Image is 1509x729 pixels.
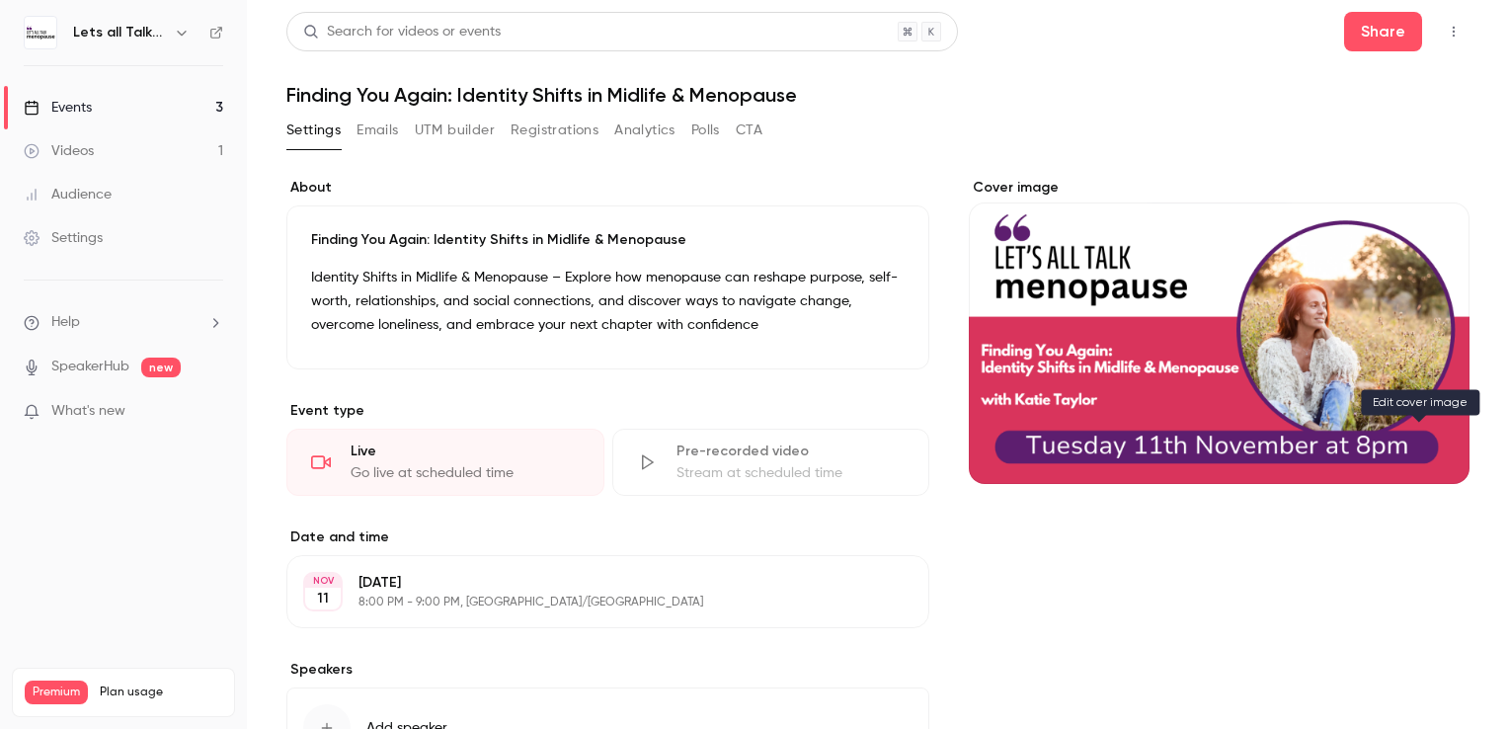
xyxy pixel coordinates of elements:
label: About [286,178,929,198]
div: LiveGo live at scheduled time [286,429,604,496]
button: Polls [691,115,720,146]
div: Stream at scheduled time [676,463,906,483]
button: CTA [736,115,762,146]
p: Finding You Again: Identity Shifts in Midlife & Menopause [311,230,905,250]
div: Search for videos or events [303,22,501,42]
span: What's new [51,401,125,422]
div: Pre-recorded video [676,442,906,461]
li: help-dropdown-opener [24,312,223,333]
span: Help [51,312,80,333]
p: 11 [317,589,329,608]
button: Registrations [511,115,598,146]
span: new [141,358,181,377]
div: Events [24,98,92,118]
p: [DATE] [358,573,825,593]
p: Event type [286,401,929,421]
label: Speakers [286,660,929,680]
span: Premium [25,681,88,704]
a: SpeakerHub [51,357,129,377]
button: Settings [286,115,341,146]
img: Lets all Talk Menopause LIVE [25,17,56,48]
div: NOV [305,574,341,588]
label: Cover image [969,178,1469,198]
p: Identity Shifts in Midlife & Menopause – Explore how menopause can reshape purpose, self-worth, r... [311,266,905,337]
div: Settings [24,228,103,248]
p: 8:00 PM - 9:00 PM, [GEOGRAPHIC_DATA]/[GEOGRAPHIC_DATA] [358,595,825,610]
button: Analytics [614,115,675,146]
iframe: Noticeable Trigger [199,403,223,421]
span: Plan usage [100,685,222,700]
div: Go live at scheduled time [351,463,580,483]
div: Videos [24,141,94,161]
button: Emails [357,115,398,146]
label: Date and time [286,527,929,547]
button: UTM builder [415,115,495,146]
div: Audience [24,185,112,204]
button: Share [1344,12,1422,51]
div: Live [351,442,580,461]
div: Pre-recorded videoStream at scheduled time [612,429,930,496]
section: Cover image [969,178,1469,484]
h6: Lets all Talk Menopause LIVE [73,23,166,42]
h1: Finding You Again: Identity Shifts in Midlife & Menopause [286,83,1469,107]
